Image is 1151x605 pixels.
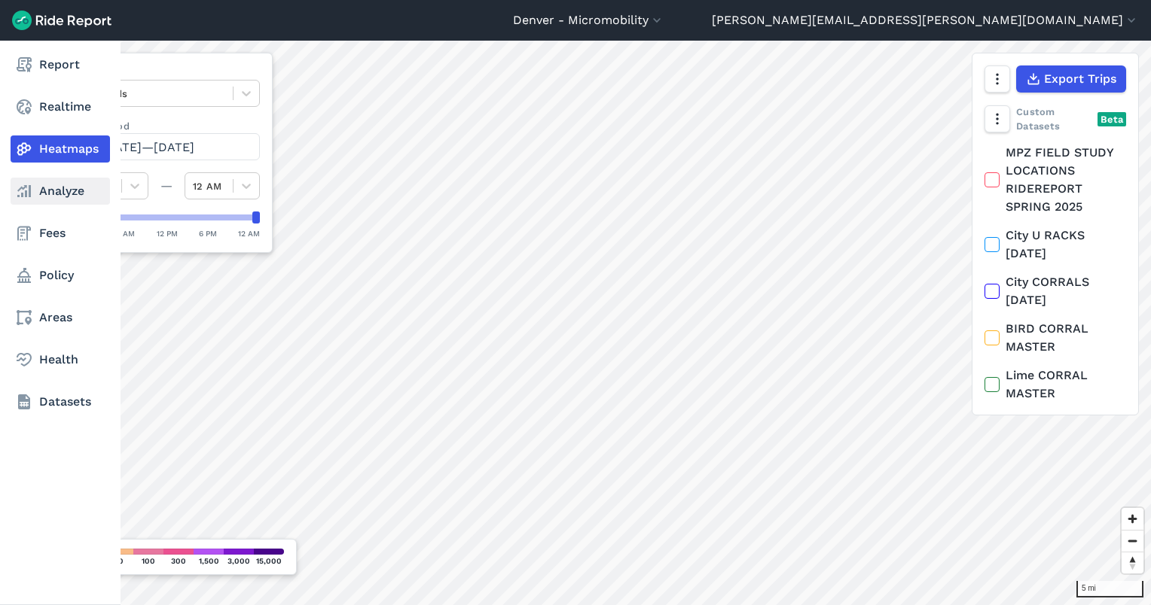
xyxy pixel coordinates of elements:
a: Fees [11,220,110,247]
button: [DATE]—[DATE] [73,133,260,160]
a: Policy [11,262,110,289]
div: 12 PM [157,226,178,240]
div: 12 AM [238,226,260,240]
a: Report [11,51,110,78]
div: 6 AM [116,226,135,240]
a: Analyze [11,178,110,205]
a: Health [11,346,110,373]
a: Realtime [11,93,110,120]
button: Zoom in [1122,508,1143,530]
a: Heatmaps [11,135,110,163]
label: City CORRALS [DATE] [985,273,1126,309]
span: Export Trips [1044,70,1116,88]
button: Denver - Micromobility [513,11,664,29]
button: Zoom out [1122,530,1143,552]
label: MPZ FIELD STUDY LOCATIONS RIDEREPORT SPRING 2025 [985,144,1126,216]
img: Ride Report [12,11,111,30]
button: [PERSON_NAME][EMAIL_ADDRESS][PERSON_NAME][DOMAIN_NAME] [712,11,1139,29]
div: Custom Datasets [985,105,1126,133]
a: Areas [11,304,110,331]
div: 5 mi [1076,581,1143,597]
label: Data Period [73,119,260,133]
a: Datasets [11,388,110,415]
button: Export Trips [1016,65,1126,93]
label: Data Type [73,65,260,80]
label: Lime CORRAL MASTER [985,366,1126,403]
div: 6 PM [199,226,217,240]
div: — [148,177,185,195]
span: [DATE]—[DATE] [101,140,194,154]
div: Beta [1098,112,1126,126]
button: Reset bearing to north [1122,552,1143,573]
label: City U RACKS [DATE] [985,226,1126,263]
label: BIRD CORRAL MASTER [985,320,1126,356]
canvas: Map [48,41,1151,605]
